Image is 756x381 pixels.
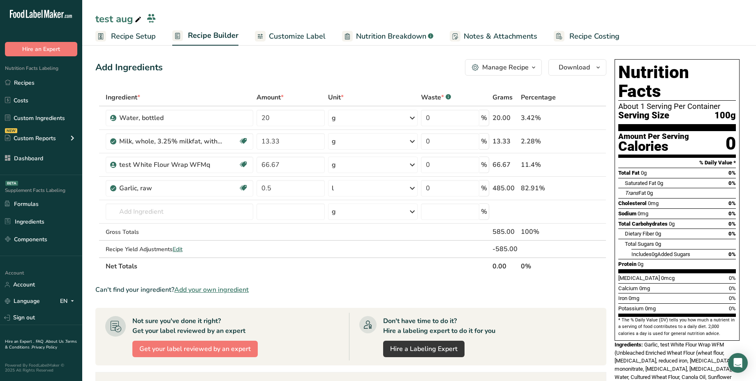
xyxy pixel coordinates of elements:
div: Powered By FoodLabelMaker © 2025 All Rights Reserved [5,363,77,373]
div: test White Flour Wrap WFMq [119,160,222,170]
span: 0% [729,305,736,312]
span: Potassium [618,305,644,312]
span: 0% [728,200,736,206]
i: Trans [625,190,638,196]
span: Edit [173,245,183,253]
a: FAQ . [36,339,46,344]
a: Privacy Policy [32,344,57,350]
span: 0% [728,251,736,257]
span: 0g [652,251,657,257]
a: Recipe Costing [554,27,620,46]
div: Milk, whole, 3.25% milkfat, without added vitamin A and [MEDICAL_DATA] [119,136,222,146]
span: 100g [714,111,736,121]
div: Open Intercom Messenger [728,353,748,373]
div: Add Ingredients [95,61,163,74]
div: About 1 Serving Per Container [618,102,736,111]
a: Nutrition Breakdown [342,27,433,46]
span: Fat [625,190,646,196]
span: 0% [728,170,736,176]
button: Manage Recipe [465,59,542,76]
div: BETA [5,181,18,186]
span: 0g [641,170,647,176]
span: Amount [257,92,284,102]
div: Manage Recipe [482,62,529,72]
span: Includes Added Sugars [631,251,690,257]
div: g [332,113,336,123]
span: 0g [638,261,643,267]
button: Hire an Expert [5,42,77,56]
div: Gross Totals [106,228,253,236]
span: Total Carbohydrates [618,221,668,227]
div: 20.00 [492,113,518,123]
span: 0g [647,190,653,196]
span: Nutrition Breakdown [356,31,426,42]
div: Garlic, raw [119,183,222,193]
div: Waste [421,92,451,102]
span: 0% [729,295,736,301]
div: g [332,136,336,146]
div: 3.42% [521,113,567,123]
a: Recipe Setup [95,27,156,46]
div: Amount Per Serving [618,133,689,141]
section: % Daily Value * [618,158,736,168]
span: 0g [669,221,675,227]
input: Add Ingredient [106,203,253,220]
div: 485.00 [492,183,518,193]
span: Iron [618,295,627,301]
span: Saturated Fat [625,180,656,186]
a: Language [5,294,40,308]
div: 585.00 [492,227,518,237]
span: 0g [655,241,661,247]
span: Total Sugars [625,241,654,247]
span: Recipe Costing [569,31,620,42]
span: Recipe Builder [188,30,238,41]
th: 0.00 [491,257,519,275]
span: Serving Size [618,111,669,121]
span: 0% [729,285,736,291]
button: Get your label reviewed by an expert [132,341,258,357]
div: Water, bottled [119,113,222,123]
div: g [332,160,336,170]
a: Customize Label [255,27,326,46]
div: Not sure you've done it right? Get your label reviewed by an expert [132,316,245,336]
div: l [332,183,334,193]
span: Unit [328,92,344,102]
div: 13.33 [492,136,518,146]
span: Grams [492,92,513,102]
span: 0mg [629,295,639,301]
span: 0% [729,275,736,281]
span: 0mg [648,200,659,206]
div: 82.91% [521,183,567,193]
span: 0mg [638,210,648,217]
span: Ingredient [106,92,140,102]
span: 0mg [645,305,656,312]
section: * The % Daily Value (DV) tells you how much a nutrient in a serving of food contributes to a dail... [618,317,736,337]
th: Net Totals [104,257,491,275]
span: Ingredients: [615,342,643,348]
div: Recipe Yield Adjustments [106,245,253,254]
span: Total Fat [618,170,640,176]
span: Add your own ingredient [174,285,249,295]
span: Sodium [618,210,636,217]
span: 0mcg [661,275,675,281]
div: 0 [726,133,736,155]
div: NEW [5,128,17,133]
span: Recipe Setup [111,31,156,42]
span: Download [559,62,590,72]
span: 0g [655,231,661,237]
span: 0mg [639,285,650,291]
span: Dietary Fiber [625,231,654,237]
a: Hire an Expert . [5,339,34,344]
div: 100% [521,227,567,237]
div: -585.00 [492,244,518,254]
span: 0g [657,180,663,186]
a: Recipe Builder [172,26,238,46]
div: 2.28% [521,136,567,146]
span: Customize Label [269,31,326,42]
span: 0% [728,221,736,227]
a: Terms & Conditions . [5,339,77,350]
a: About Us . [46,339,65,344]
div: g [332,207,336,217]
div: Calories [618,141,689,152]
div: EN [60,296,77,306]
